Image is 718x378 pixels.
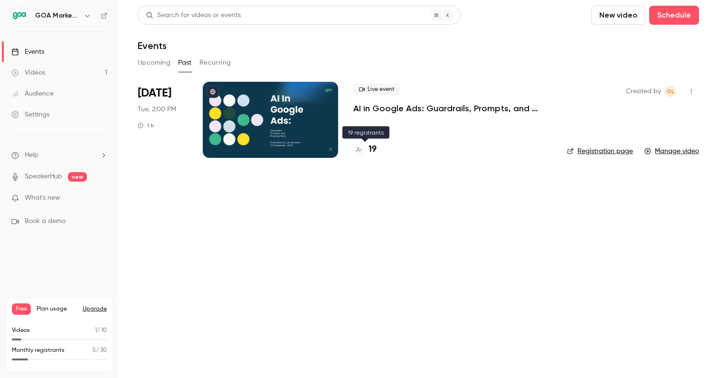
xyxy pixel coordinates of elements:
[644,146,699,156] a: Manage video
[146,10,241,20] div: Search for videos or events
[138,86,171,101] span: [DATE]
[138,82,188,158] div: Sep 23 Tue, 2:00 PM (Europe/London)
[12,8,27,23] img: GOA Marketing
[25,172,62,182] a: SpeakerHub
[649,6,699,25] button: Schedule
[11,89,54,98] div: Audience
[353,143,377,156] a: 19
[35,11,80,20] h6: GOA Marketing
[25,150,38,160] span: Help
[93,346,107,355] p: / 30
[96,194,107,203] iframe: Noticeable Trigger
[353,103,552,114] a: AI in Google Ads: Guardrails, Prompts, and Practical Wins
[25,193,60,203] span: What's new
[567,146,633,156] a: Registration page
[138,55,170,70] button: Upcoming
[138,40,167,51] h1: Events
[95,326,107,335] p: / 10
[25,216,66,226] span: Book a demo
[178,55,192,70] button: Past
[353,84,400,95] span: Live event
[95,328,97,333] span: 1
[68,172,87,182] span: new
[591,6,645,25] button: New video
[199,55,231,70] button: Recurring
[93,348,96,353] span: 5
[12,346,65,355] p: Monthly registrants
[11,110,49,119] div: Settings
[12,303,31,315] span: Free
[11,47,44,57] div: Events
[12,326,30,335] p: Videos
[667,86,674,97] span: OL
[626,86,661,97] span: Created by
[368,143,377,156] h4: 19
[37,305,77,313] span: Plan usage
[665,86,676,97] span: Olivia Lauridsen
[138,122,154,129] div: 1 h
[83,305,107,313] button: Upgrade
[11,150,107,160] li: help-dropdown-opener
[138,105,176,114] span: Tue, 2:00 PM
[11,68,45,78] div: Videos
